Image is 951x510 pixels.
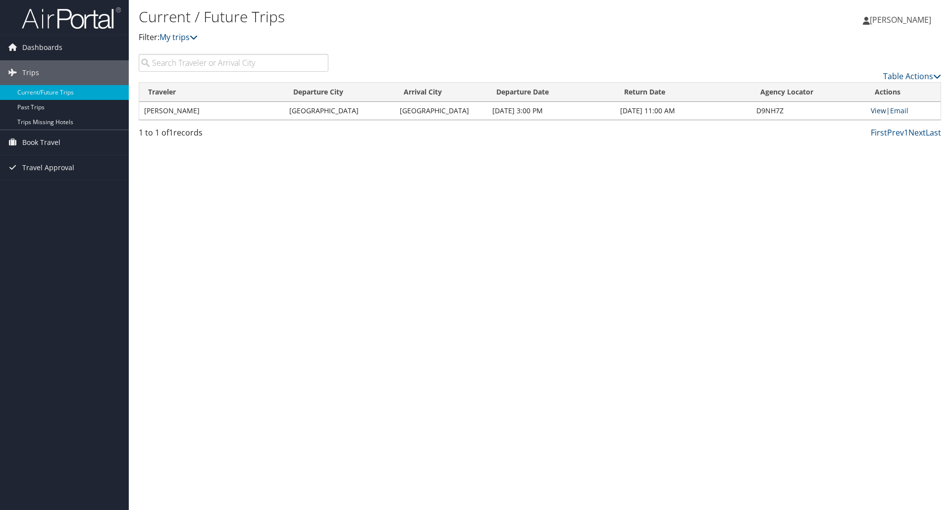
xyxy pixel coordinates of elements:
a: Prev [887,127,904,138]
td: D9NH7Z [751,102,866,120]
a: [PERSON_NAME] [863,5,941,35]
a: Email [890,106,908,115]
a: My trips [159,32,198,43]
div: 1 to 1 of records [139,127,328,143]
img: airportal-logo.png [22,6,121,30]
p: Filter: [139,31,674,44]
a: First [871,127,887,138]
a: Next [908,127,926,138]
span: Dashboards [22,35,62,60]
th: Traveler: activate to sort column ascending [139,83,284,102]
span: 1 [169,127,173,138]
h1: Current / Future Trips [139,6,674,27]
span: [PERSON_NAME] [870,14,931,25]
a: Last [926,127,941,138]
th: Departure City: activate to sort column ascending [284,83,395,102]
th: Return Date: activate to sort column ascending [615,83,751,102]
td: [PERSON_NAME] [139,102,284,120]
td: [DATE] 3:00 PM [487,102,615,120]
th: Agency Locator: activate to sort column ascending [751,83,866,102]
th: Departure Date: activate to sort column descending [487,83,615,102]
td: | [866,102,941,120]
a: Table Actions [883,71,941,82]
a: View [871,106,886,115]
td: [GEOGRAPHIC_DATA] [284,102,395,120]
a: 1 [904,127,908,138]
span: Book Travel [22,130,60,155]
td: [GEOGRAPHIC_DATA] [395,102,488,120]
th: Arrival City: activate to sort column ascending [395,83,488,102]
td: [DATE] 11:00 AM [615,102,751,120]
span: Travel Approval [22,155,74,180]
th: Actions [866,83,941,102]
span: Trips [22,60,39,85]
input: Search Traveler or Arrival City [139,54,328,72]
